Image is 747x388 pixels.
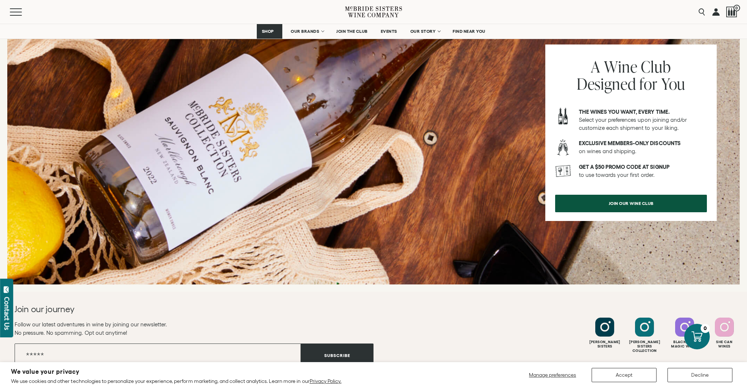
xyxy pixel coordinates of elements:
span: A [591,56,600,77]
div: Contact Us [3,297,11,330]
div: [PERSON_NAME] Sisters Collection [626,340,663,353]
p: We use cookies and other technologies to personalize your experience, perform marketing, and coll... [11,378,341,384]
p: Select your preferences upon joining and/or customize each shipment to your liking. [579,108,707,132]
a: Follow McBride Sisters Collection on Instagram [PERSON_NAME] SistersCollection [626,318,663,353]
span: Club [641,56,671,77]
span: Wine [604,56,637,77]
a: OUR STORY [406,24,445,39]
div: 0 [701,324,710,333]
a: Follow Black Girl Magic Wines on Instagram Black GirlMagic Wines [666,318,704,349]
input: Email [15,344,301,368]
p: on wines and shipping. [579,139,707,155]
a: Follow McBride Sisters on Instagram [PERSON_NAME]Sisters [586,318,624,349]
div: Black Girl Magic Wines [666,340,704,349]
a: FIND NEAR YOU [448,24,490,39]
span: You [661,73,686,94]
button: Mobile Menu Trigger [10,8,36,16]
a: EVENTS [376,24,402,39]
a: JOIN THE CLUB [332,24,372,39]
a: SHOP [257,24,282,39]
button: Accept [592,368,657,382]
div: She Can Wines [705,340,743,349]
p: Follow our latest adventures in wine by joining our newsletter. No pressure. No spamming. Opt out... [15,320,373,337]
h2: Join our journey [15,303,338,315]
a: join our wine club [555,195,707,212]
span: FIND NEAR YOU [453,29,485,34]
a: Privacy Policy. [310,378,341,384]
a: OUR BRANDS [286,24,328,39]
span: SHOP [262,29,274,34]
span: Designed [577,73,636,94]
p: to use towards your first order. [579,163,707,179]
a: Follow SHE CAN Wines on Instagram She CanWines [705,318,743,349]
button: Subscribe [301,344,373,368]
h2: We value your privacy [11,369,341,375]
span: 0 [734,5,740,11]
span: JOIN THE CLUB [336,29,368,34]
span: OUR BRANDS [291,29,319,34]
strong: Get a $50 promo code at signup [579,164,670,170]
strong: The wines you want, every time. [579,109,670,115]
span: EVENTS [381,29,397,34]
span: OUR STORY [410,29,436,34]
strong: Exclusive members-only discounts [579,140,681,146]
button: Manage preferences [525,368,581,382]
button: Decline [667,368,732,382]
div: [PERSON_NAME] Sisters [586,340,624,349]
span: Manage preferences [529,372,576,378]
span: for [639,73,658,94]
span: join our wine club [596,196,666,210]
